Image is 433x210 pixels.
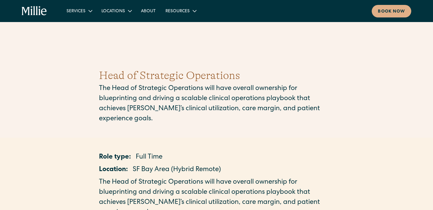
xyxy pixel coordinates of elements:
p: Role type: [99,152,131,163]
p: SF Bay Area (Hybrid Remote) [133,165,221,175]
a: About [136,6,161,16]
a: Book now [372,5,411,17]
div: Resources [161,6,201,16]
h1: Head of Strategic Operations [99,67,334,84]
div: Locations [97,6,136,16]
div: Services [66,8,85,15]
p: Full Time [136,152,162,163]
div: Resources [165,8,190,15]
p: Location: [99,165,128,175]
div: Book now [378,9,405,15]
p: The Head of Strategic Operations will have overall ownership for blueprinting and driving a scala... [99,84,334,124]
div: Services [62,6,97,16]
div: Locations [101,8,125,15]
a: home [22,6,47,16]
